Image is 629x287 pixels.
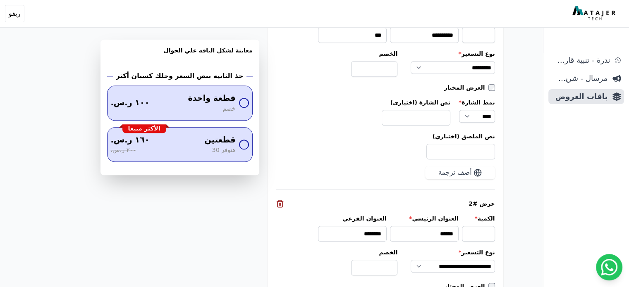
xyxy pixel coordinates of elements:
label: العنوان الرئيسي [390,214,459,223]
span: هتوفر 30 [212,146,235,155]
span: ريفو [9,9,21,19]
button: ريفو [5,5,24,22]
label: نمط الشارة [459,98,495,107]
label: نص الشارة (اختياري) [382,98,450,107]
div: الأكثر مبيعا [122,124,166,133]
span: ١٠٠ ر.س. [111,97,150,109]
label: العرض المختار [444,83,488,92]
label: نص الملصق (اختياري) [276,132,495,140]
h2: خذ الثانية بنص السعر وخلك كسبان أكثر [116,71,244,81]
label: الكمية [462,214,495,223]
label: نوع التسعير [411,248,495,256]
span: أضف ترجمة [438,168,472,178]
span: قطعة واحدة [188,93,235,104]
span: ندرة - تنبية قارب علي النفاذ [552,55,610,66]
span: خصم [223,104,236,114]
h3: معاينة لشكل الباقه علي الجوال [107,46,253,64]
span: ١٦٠ ر.س. [111,134,150,146]
button: أضف ترجمة [425,166,495,179]
span: باقات العروض [552,91,607,102]
span: ٢٠٠ ر.س. [111,146,136,155]
div: عرض #2 [276,199,495,208]
span: مرسال - شريط دعاية [552,73,607,84]
img: MatajerTech Logo [572,6,617,21]
label: الخصم [351,50,397,58]
label: نوع التسعير [411,50,495,58]
span: قطعتين [204,134,235,146]
label: العنوان الفرعي [318,214,387,223]
label: الخصم [351,248,397,256]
